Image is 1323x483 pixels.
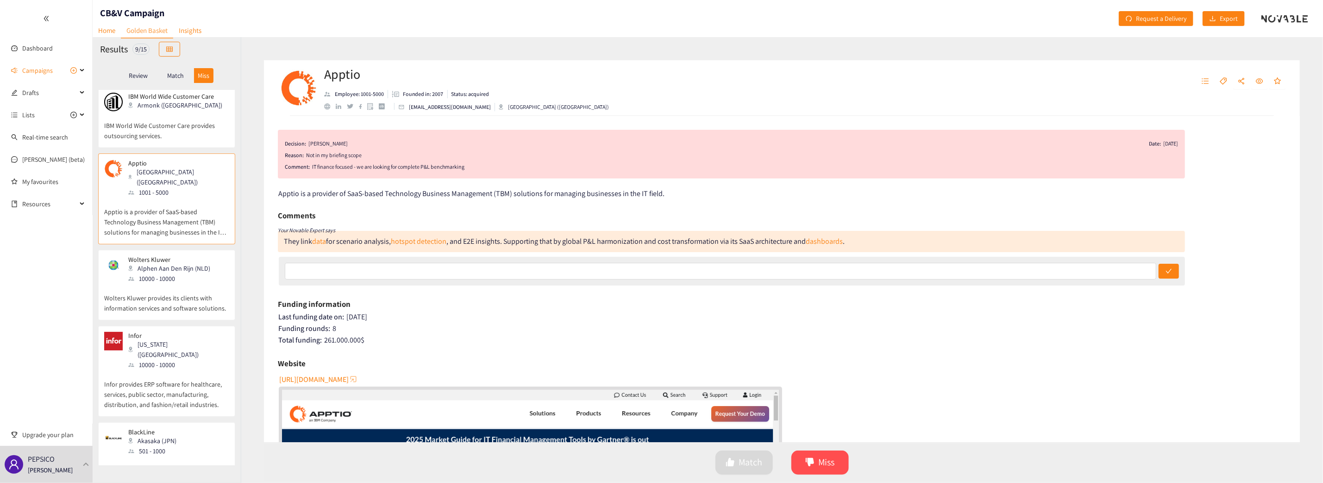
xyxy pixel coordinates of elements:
i: Your Novable Expert says [278,227,335,234]
img: Snapshot of the company's website [104,159,123,178]
div: [DATE] [1163,139,1178,148]
span: unordered-list [11,112,18,118]
span: Resources [22,195,77,213]
a: hotspot detection [391,236,446,246]
span: Campaigns [22,61,53,80]
a: [PERSON_NAME] (beta) [22,155,85,164]
h2: Apptio [324,65,609,83]
span: Request a Delivery [1136,13,1186,24]
span: Decision: [285,139,306,148]
p: Apptio is a provider of SaaS-based Technology Business Management (TBM) solutions for managing bu... [104,197,229,237]
img: Snapshot of the company's website [104,428,123,447]
h6: Website [278,356,306,370]
button: [URL][DOMAIN_NAME] [279,372,358,387]
span: sound [11,67,18,74]
button: unordered-list [1197,74,1214,89]
p: Review [129,72,148,79]
a: Real-time search [22,133,68,141]
span: Match [739,455,762,470]
a: Home [93,23,121,38]
a: Golden Basket [121,23,173,38]
img: Company Logo [280,70,317,107]
div: [GEOGRAPHIC_DATA] ([GEOGRAPHIC_DATA]) [128,167,228,187]
button: redoRequest a Delivery [1119,11,1193,26]
span: trophy [11,432,18,438]
img: Snapshot of the company's website [104,256,123,274]
div: Armonk ([GEOGRAPHIC_DATA]) [128,100,228,110]
li: Founded in year [388,90,448,98]
span: like [726,458,735,468]
div: [US_STATE] ([GEOGRAPHIC_DATA]) [128,339,228,360]
span: Last funding date on: [279,312,345,322]
button: share-alt [1233,74,1250,89]
span: Apptio is a provider of SaaS-based Technology Business Management (TBM) solutions for managing bu... [279,189,665,198]
div: 8 [279,324,1286,333]
div: 10000 - 10000 [128,273,216,284]
span: user [8,459,19,470]
a: crunchbase [379,103,390,109]
span: share-alt [1238,77,1245,86]
span: double-left [43,15,50,22]
p: Employee: 1001-5000 [335,90,384,98]
a: google maps [367,103,379,110]
div: [DATE] [279,312,1286,322]
span: edit [11,89,18,96]
div: 1001 - 5000 [128,187,228,197]
li: Employees [324,90,388,98]
p: PEPSICO [28,453,55,465]
a: My favourites [22,172,85,191]
span: tag [1220,77,1227,86]
p: Status: acquired [451,90,489,98]
span: Comment: [285,162,310,172]
span: redo [1126,15,1132,23]
span: Funding rounds: [279,324,331,333]
span: dislike [805,458,815,468]
button: star [1269,74,1286,89]
span: plus-circle [70,112,77,118]
span: check [1166,268,1172,275]
span: Drafts [22,83,77,102]
button: table [159,42,180,57]
p: [PERSON_NAME] [28,465,73,475]
a: Insights [173,23,207,38]
button: eye [1251,74,1268,89]
div: [PERSON_NAME] [308,139,348,148]
a: dashboards [806,236,843,246]
div: 10000 - 10000 [128,360,228,370]
div: 501 - 1000 [128,446,182,456]
a: twitter [347,104,358,108]
span: download [1210,15,1216,23]
h2: Results [100,43,128,56]
a: facebook [359,104,368,109]
button: downloadExport [1203,11,1245,26]
a: website [324,103,336,109]
img: Snapshot of the company's website [104,93,123,111]
div: Akasaka (JPN) [128,436,182,446]
span: star [1274,77,1281,86]
span: table [166,46,173,53]
p: IBM World Wide Customer Care [128,93,222,100]
iframe: Chat Widget [1173,383,1323,483]
span: Upgrade your plan [22,426,85,444]
div: 9 / 15 [132,44,150,55]
span: unordered-list [1202,77,1209,86]
div: 261.000.000 $ [279,336,1286,345]
li: Status [448,90,489,98]
span: Miss [818,455,834,470]
button: tag [1215,74,1232,89]
div: Alphen Aan Den Rijn (NLD) [128,263,216,273]
button: dislikeMiss [791,451,849,475]
span: Total funding: [279,335,322,345]
h1: CB&V Campaign [100,6,164,19]
p: Founded in: 2007 [403,90,444,98]
span: [URL][DOMAIN_NAME] [279,374,349,385]
span: plus-circle [70,67,77,74]
h6: Comments [278,209,315,222]
div: [GEOGRAPHIC_DATA] ([GEOGRAPHIC_DATA]) [499,103,609,111]
p: Wolters Kluwer [128,256,210,263]
p: BlackLine [128,428,176,436]
div: They link for scenario analysis, , and E2E insights. Supporting that by global P&L harmonization ... [284,236,845,246]
span: Export [1220,13,1238,24]
div: Not in my briefing scope [306,151,1178,160]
